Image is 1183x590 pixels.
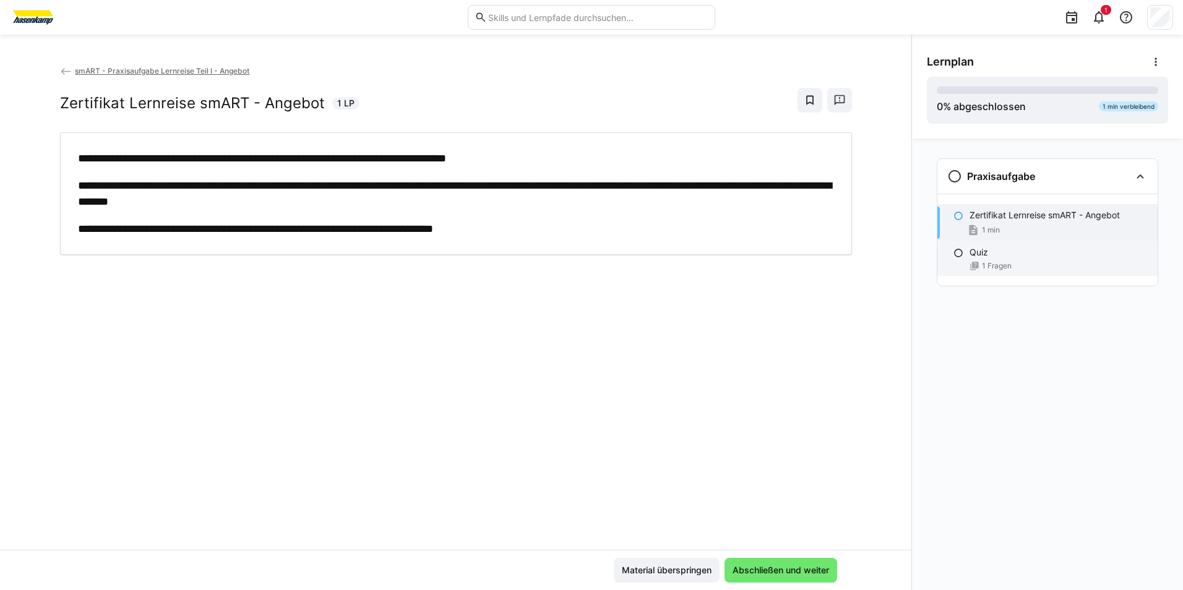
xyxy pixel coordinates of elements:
div: 1 min verbleibend [1099,101,1158,111]
button: Material überspringen [614,558,720,583]
button: Abschließen und weiter [725,558,837,583]
span: 1 [1104,6,1108,14]
p: Quiz [970,246,988,259]
div: % abgeschlossen [937,99,1026,114]
h3: Praxisaufgabe [967,170,1035,182]
a: smART - Praxisaufgabe Lernreise Teil I - Angebot [60,66,250,75]
span: Material überspringen [620,564,713,576]
span: 1 min [982,225,1000,235]
span: 1 LP [337,97,355,109]
span: smART - Praxisaufgabe Lernreise Teil I - Angebot [75,66,249,75]
span: Abschließen und weiter [731,564,831,576]
span: Lernplan [927,55,974,69]
span: 0 [937,100,943,113]
input: Skills und Lernpfade durchsuchen… [487,12,708,23]
span: 1 Fragen [982,261,1012,271]
p: Zertifikat Lernreise smART - Angebot [970,209,1120,221]
h2: Zertifikat Lernreise smART - Angebot [60,94,325,113]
